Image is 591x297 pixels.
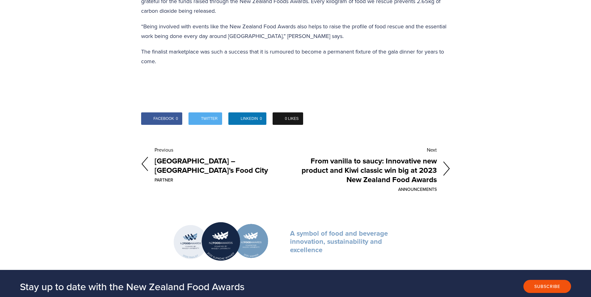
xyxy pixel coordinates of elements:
span: LinkedIn [241,112,258,125]
button: Subscribe [523,280,571,293]
h4: [GEOGRAPHIC_DATA] – [GEOGRAPHIC_DATA]'s Food City [155,155,296,176]
div: Previous [155,145,296,155]
span: Facebook [154,112,174,125]
a: Previous [GEOGRAPHIC_DATA] – [GEOGRAPHIC_DATA]'s Food City Partner [141,145,296,184]
span: Announcements [296,187,437,192]
h4: From vanilla to saucy: Innovative new product and Kiwi classic win big at 2023 New Zealand Food A... [296,155,437,186]
span: 0 Likes [285,112,299,125]
a: Next From vanilla to saucy: Innovative new product and Kiwi classic win big at 2023 New Zealand F... [296,145,450,193]
span: 0 [176,112,178,125]
span: 0 [260,112,262,125]
p: The finalist marketplace was such a success that it is rumoured to become a permanent fixture of ... [141,47,450,66]
span: Twitter [201,112,217,125]
div: Next [296,145,437,155]
span: Partner [155,177,296,182]
p: “Being involved with events like the New Zealand Food Awards also helps to raise the profile of f... [141,21,450,41]
h2: Stay up to date with the New Zealand Food Awards [20,280,384,293]
a: Twitter [188,112,222,125]
strong: A symbol of food and beverage innovation, sustainability and excellence [290,228,390,255]
a: LinkedIn0 [228,112,266,125]
a: Facebook0 [141,112,183,125]
a: 0 Likes [273,112,303,125]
